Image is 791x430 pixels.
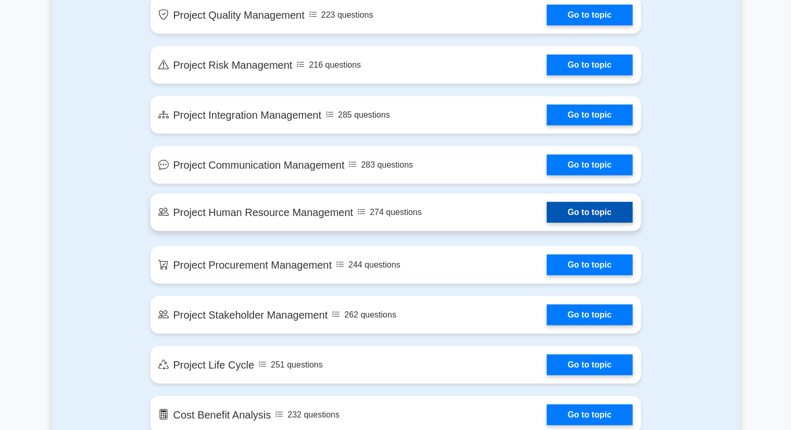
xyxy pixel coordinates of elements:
a: Go to topic [547,355,632,375]
a: Go to topic [547,255,632,275]
a: Go to topic [547,155,632,175]
a: Go to topic [547,404,632,425]
a: Go to topic [547,5,632,26]
a: Go to topic [547,202,632,223]
a: Go to topic [547,105,632,125]
a: Go to topic [547,55,632,75]
a: Go to topic [547,305,632,325]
